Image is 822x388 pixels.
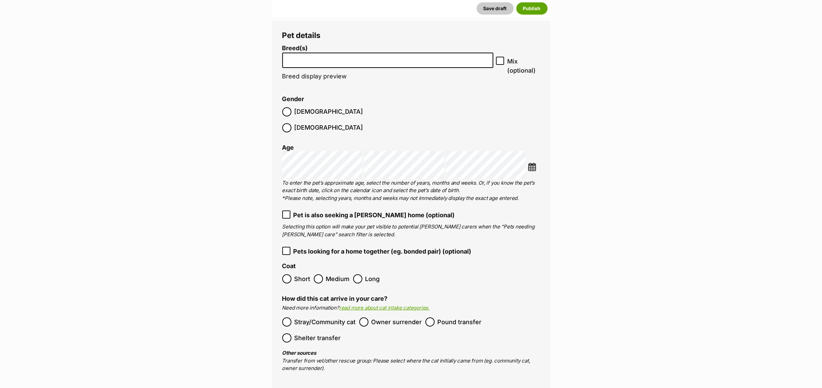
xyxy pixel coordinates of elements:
[293,210,455,220] span: Pet is also seeking a [PERSON_NAME] home (optional)
[365,274,380,283] span: Long
[294,274,310,283] span: Short
[282,223,540,238] p: Selecting this option will make your pet visible to potential [PERSON_NAME] carers when the “Pets...
[282,349,540,372] p: Transfer from vet/other rescue group: Please select where the cat initially came from (eg. commun...
[516,2,548,15] button: Publish
[282,263,296,270] label: Coat
[293,247,472,256] span: Pets looking for a home together (eg. bonded pair) (optional)
[294,317,356,327] span: Stray/Community cat
[282,304,540,312] p: Need more information?
[438,317,482,327] span: Pound transfer
[282,295,388,302] label: How did this cat arrive in your care?
[282,179,540,202] p: To enter the pet’s approximate age, select the number of years, months and weeks. Or, if you know...
[294,123,363,132] span: [DEMOGRAPHIC_DATA]
[528,163,536,171] img: ...
[294,333,341,343] span: Shelter transfer
[294,107,363,116] span: [DEMOGRAPHIC_DATA]
[282,45,493,52] label: Breed(s)
[282,31,321,40] span: Pet details
[339,304,429,311] a: read more about cat intake categories.
[507,57,540,75] span: Mix (optional)
[282,96,304,103] label: Gender
[282,45,493,87] li: Breed display preview
[282,350,316,356] b: Other sources
[282,144,294,151] label: Age
[371,317,422,327] span: Owner surrender
[326,274,350,283] span: Medium
[477,2,514,15] button: Save draft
